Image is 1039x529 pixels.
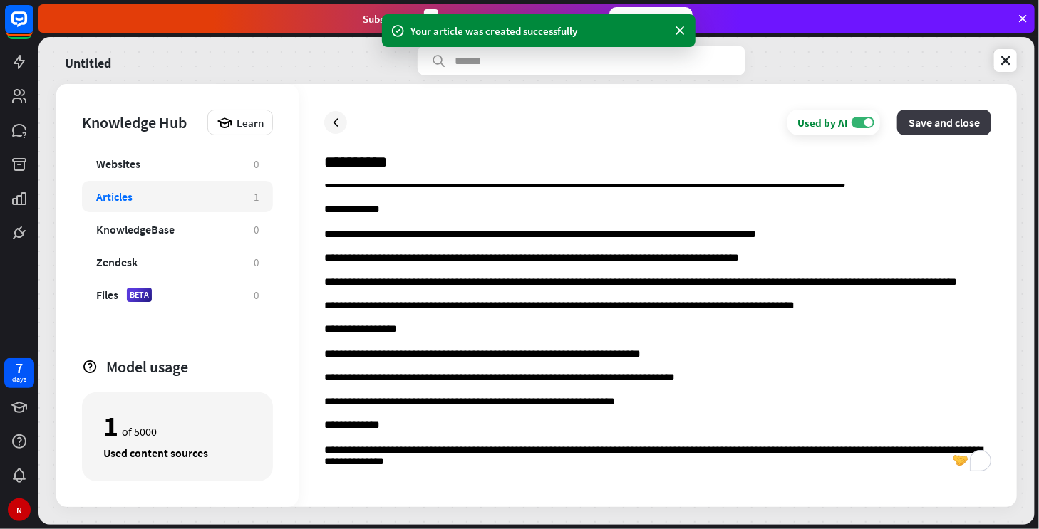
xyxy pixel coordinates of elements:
div: Your article was created successfully [410,23,667,38]
div: 3 [424,9,438,28]
div: 7 [16,362,23,375]
div: N [8,498,31,521]
button: Open LiveChat chat widget [11,6,54,48]
div: Subscribe now [609,7,693,30]
div: Subscribe in days to get your first month for $1 [363,9,598,28]
div: days [12,375,26,384]
a: 7 days [4,358,34,388]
